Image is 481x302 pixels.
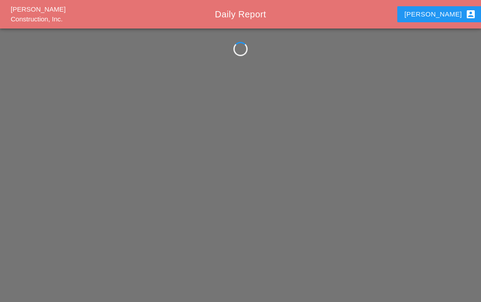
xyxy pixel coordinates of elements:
[404,9,476,20] div: [PERSON_NAME]
[215,9,266,19] span: Daily Report
[11,5,65,23] a: [PERSON_NAME] Construction, Inc.
[465,9,476,20] i: account_box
